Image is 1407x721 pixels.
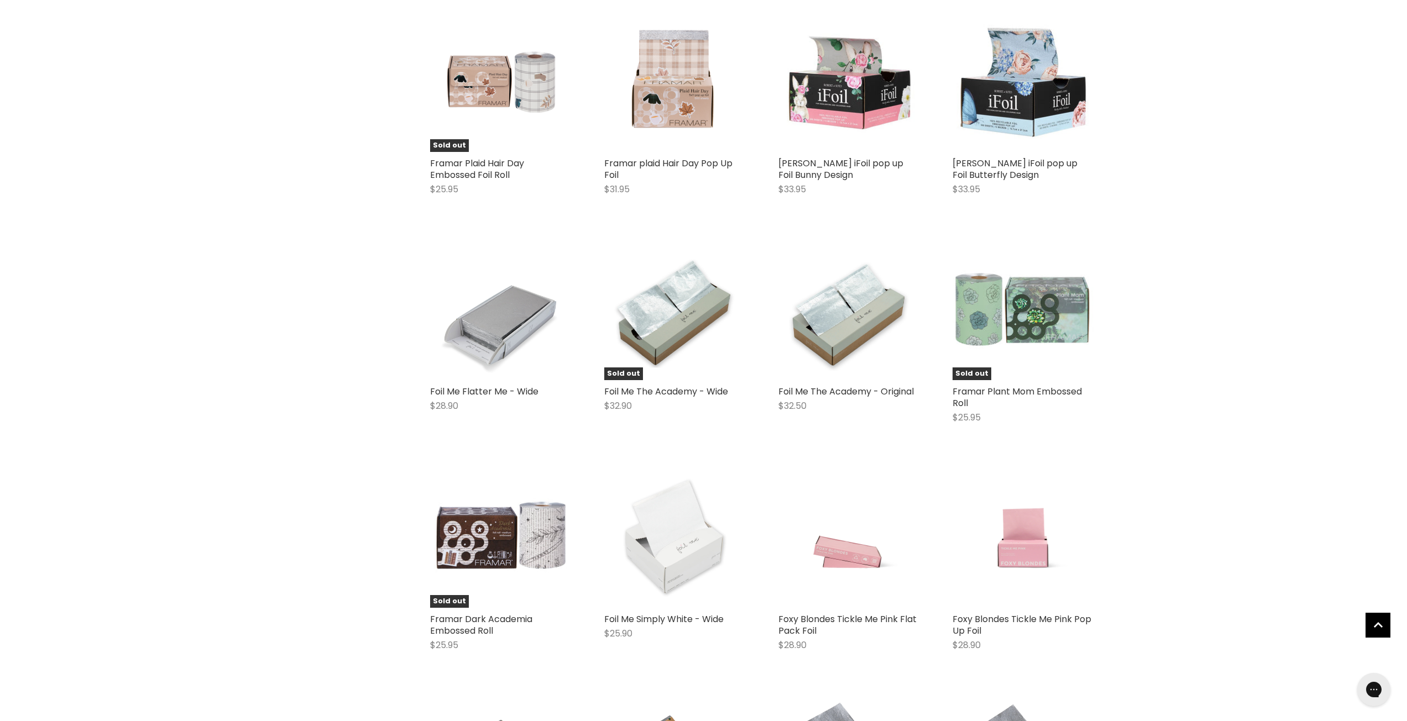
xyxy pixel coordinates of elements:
[953,385,1082,409] a: Framar Plant Mom Embossed Roll
[953,613,1091,637] a: Foxy Blondes Tickle Me Pink Pop Up Foil
[430,613,532,637] a: Framar Dark Academia Embossed Roll
[778,157,903,181] a: [PERSON_NAME] iFoil pop up Foil Bunny Design
[953,639,981,651] span: $28.90
[604,613,724,625] a: Foil Me Simply White - Wide
[604,183,630,196] span: $31.95
[953,11,1094,152] img: Robert de Soto iFoil pop up Foil Butterfly Design
[778,385,914,398] a: Foil Me The Academy - Original
[953,467,1094,608] a: Foxy Blondes Tickle Me Pink Pop Up Foil
[430,11,571,152] img: Framar Plaid Hair Day Embossed Foil Roll
[953,157,1078,181] a: [PERSON_NAME] iFoil pop up Foil Butterfly Design
[778,183,806,196] span: $33.95
[778,399,807,412] span: $32.50
[953,183,980,196] span: $33.95
[430,399,458,412] span: $28.90
[604,367,643,380] span: Sold out
[953,411,981,424] span: $25.95
[430,11,571,152] a: Framar Plaid Hair Day Embossed Foil RollSold out
[430,183,458,196] span: $25.95
[430,239,571,380] img: Foil Me Flatter Me - Wide
[778,239,919,380] img: Foil Me The Academy - Original
[604,157,733,181] a: Framar plaid Hair Day Pop Up Foil
[604,467,745,608] img: Foil Me Simply White - Wide
[604,385,728,398] a: Foil Me The Academy - Wide
[430,639,458,651] span: $25.95
[430,595,469,608] span: Sold out
[430,157,524,181] a: Framar Plaid Hair Day Embossed Foil Roll
[778,11,919,152] img: Robert de Soto iFoil pop up Foil Bunny Design
[778,613,917,637] a: Foxy Blondes Tickle Me Pink Flat Pack Foil
[953,239,1094,380] a: Framar Plant Mom Embossed RollSold out
[778,467,919,608] a: Foxy Blondes Tickle Me Pink Flat Pack Foil
[430,467,571,608] img: Framar Dark Academia Embossed Roll
[604,399,632,412] span: $32.90
[970,467,1075,608] img: Foxy Blondes Tickle Me Pink Pop Up Foil
[604,11,745,152] img: Framar plaid Hair Day Pop Up Foil
[430,139,469,152] span: Sold out
[604,239,745,380] a: Foil Me The Academy - WideSold out
[953,367,991,380] span: Sold out
[604,627,632,640] span: $25.90
[778,639,807,651] span: $28.90
[604,239,745,380] img: Foil Me The Academy - Wide
[796,467,901,608] img: Foxy Blondes Tickle Me Pink Flat Pack Foil
[430,385,538,398] a: Foil Me Flatter Me - Wide
[430,467,571,608] a: Framar Dark Academia Embossed RollSold out
[1352,669,1396,710] iframe: Gorgias live chat messenger
[953,239,1094,380] img: Framar Plant Mom Embossed Roll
